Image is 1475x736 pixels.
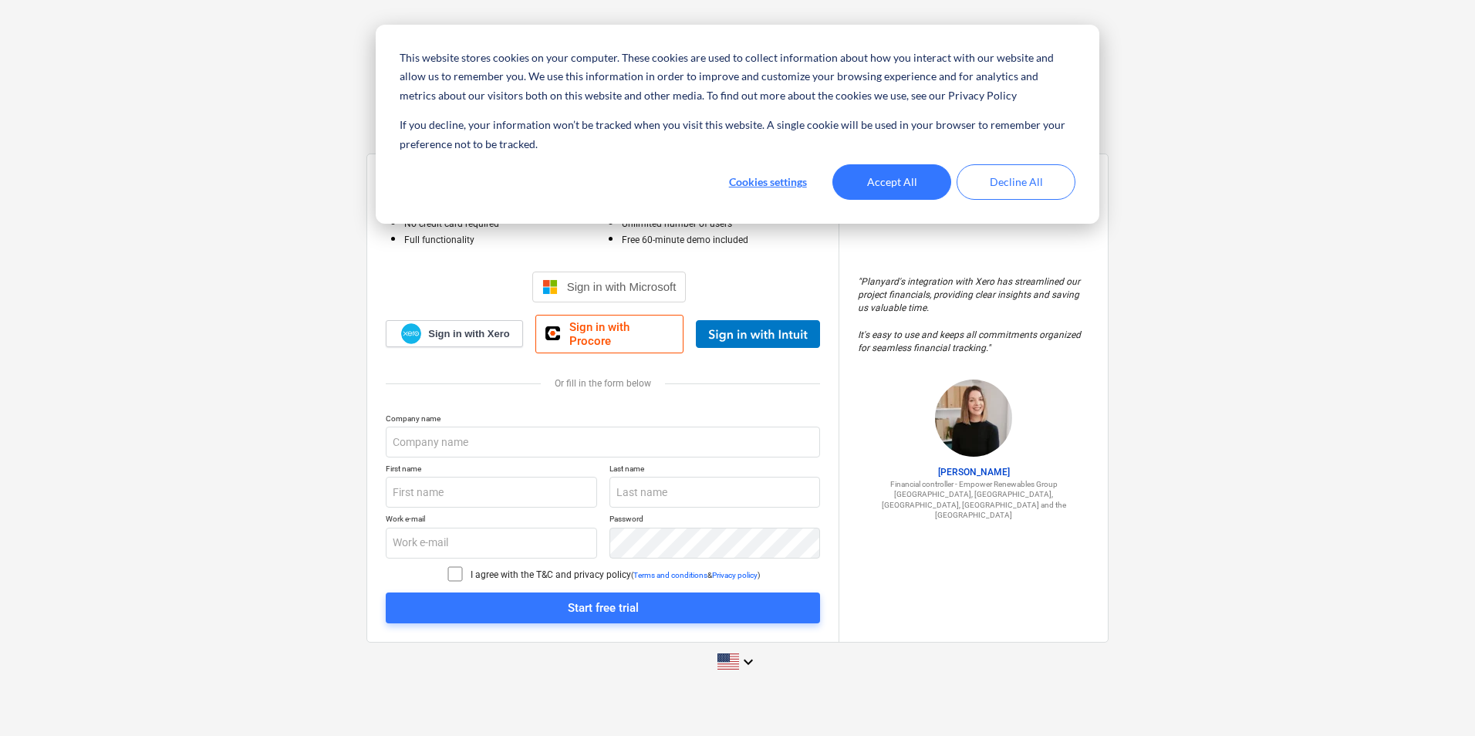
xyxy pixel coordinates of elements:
span: Sign in with Xero [428,327,509,341]
p: Company name [386,414,820,427]
p: If you decline, your information won’t be tracked when you visit this website. A single cookie wi... [400,116,1075,154]
input: First name [386,477,597,508]
a: Sign in with Xero [386,320,523,347]
button: Accept All [832,164,951,200]
span: Sign in with Microsoft [567,280,677,293]
p: Free 60-minute demo included [622,234,821,247]
input: Work e-mail [386,528,597,559]
i: keyboard_arrow_down [739,653,758,671]
button: Cookies settings [708,164,827,200]
p: Password [609,514,821,527]
p: I agree with the T&C and privacy policy [471,569,631,582]
p: " Planyard's integration with Xero has streamlined our project financials, providing clear insigh... [858,275,1089,355]
p: Full functionality [404,234,603,247]
p: Work e-mail [386,514,597,527]
a: Sign in with Procore [535,315,683,353]
p: Financial controller - Empower Renewables Group [858,479,1089,489]
a: Privacy policy [712,571,758,579]
p: First name [386,464,597,477]
a: Terms and conditions [633,571,707,579]
input: Last name [609,477,821,508]
button: Decline All [957,164,1075,200]
img: Microsoft logo [542,279,558,295]
p: [PERSON_NAME] [858,466,1089,479]
p: Last name [609,464,821,477]
p: This website stores cookies on your computer. These cookies are used to collect information about... [400,49,1075,106]
button: Start free trial [386,593,820,623]
div: Start free trial [568,598,639,618]
img: Xero logo [401,323,421,344]
p: No credit card required [404,218,603,231]
p: ( & ) [631,570,760,580]
img: Sharon Brown [935,380,1012,457]
div: Or fill in the form below [386,378,820,389]
input: Company name [386,427,820,457]
p: Unlimited number of users [622,218,821,231]
p: [GEOGRAPHIC_DATA], [GEOGRAPHIC_DATA], [GEOGRAPHIC_DATA], [GEOGRAPHIC_DATA] and the [GEOGRAPHIC_DATA] [858,489,1089,520]
div: Cookie banner [376,25,1099,224]
span: Sign in with Procore [569,320,673,348]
